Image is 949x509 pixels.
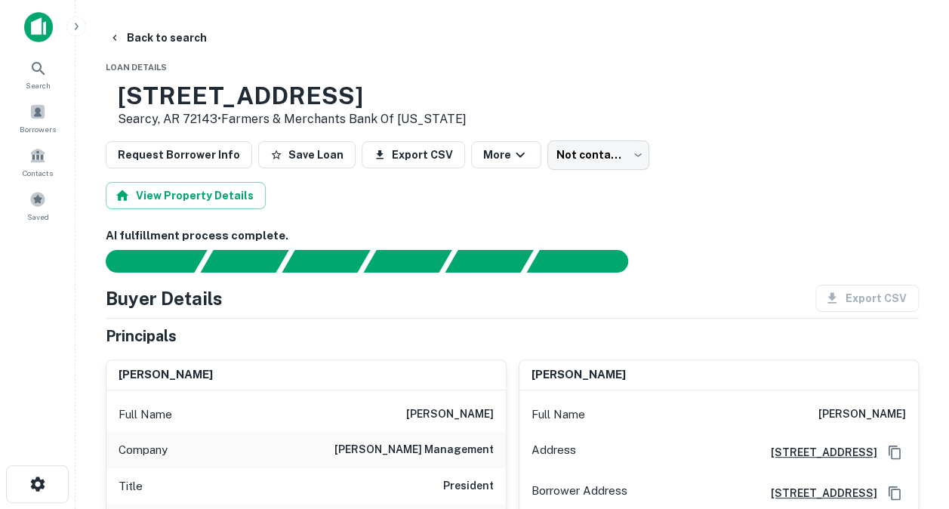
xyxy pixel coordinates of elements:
[24,12,53,42] img: capitalize-icon.png
[532,406,585,424] p: Full Name
[106,285,223,312] h4: Buyer Details
[471,141,541,168] button: More
[883,441,906,464] button: Copy Address
[443,477,494,495] h6: President
[363,250,451,273] div: Principals found, AI now looking for contact information...
[119,406,172,424] p: Full Name
[883,482,906,504] button: Copy Address
[547,140,649,169] div: Not contacted
[119,366,213,384] h6: [PERSON_NAME]
[5,97,71,138] a: Borrowers
[282,250,370,273] div: Documents found, AI parsing details...
[527,250,646,273] div: AI fulfillment process complete.
[532,441,576,464] p: Address
[88,250,201,273] div: Sending borrower request to AI...
[119,477,143,495] p: Title
[759,444,877,461] a: [STREET_ADDRESS]
[5,185,71,226] a: Saved
[874,340,949,412] iframe: Chat Widget
[103,24,213,51] button: Back to search
[532,366,626,384] h6: [PERSON_NAME]
[106,141,252,168] button: Request Borrower Info
[759,485,877,501] a: [STREET_ADDRESS]
[119,441,168,459] p: Company
[258,141,356,168] button: Save Loan
[106,63,167,72] span: Loan Details
[221,112,467,126] a: Farmers & Merchants Bank Of [US_STATE]
[118,82,467,110] h3: [STREET_ADDRESS]
[106,325,177,347] h5: Principals
[532,482,627,504] p: Borrower Address
[23,167,53,179] span: Contacts
[200,250,288,273] div: Your request is received and processing...
[5,141,71,182] a: Contacts
[334,441,494,459] h6: [PERSON_NAME] management
[5,54,71,94] a: Search
[406,406,494,424] h6: [PERSON_NAME]
[118,110,467,128] p: Searcy, AR 72143 •
[26,79,51,91] span: Search
[20,123,56,135] span: Borrowers
[106,227,919,245] h6: AI fulfillment process complete.
[27,211,49,223] span: Saved
[445,250,533,273] div: Principals found, still searching for contact information. This may take time...
[106,182,266,209] button: View Property Details
[362,141,465,168] button: Export CSV
[818,406,906,424] h6: [PERSON_NAME]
